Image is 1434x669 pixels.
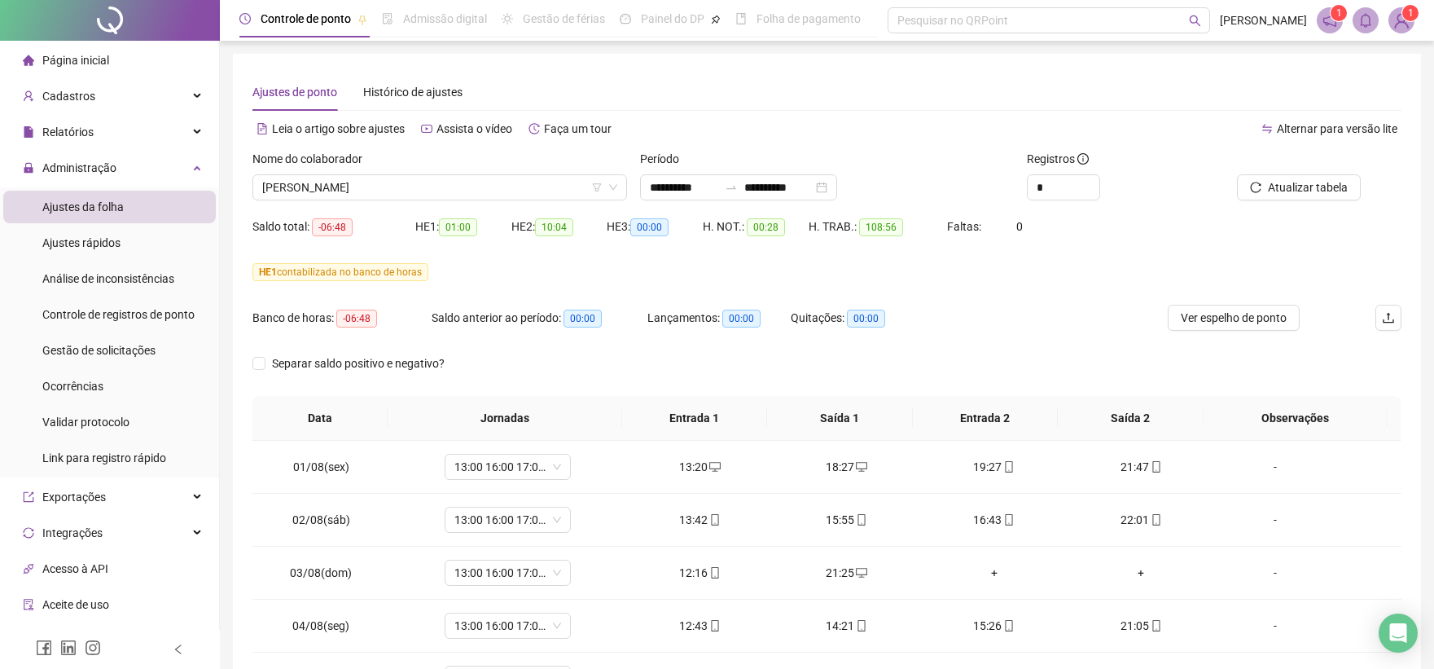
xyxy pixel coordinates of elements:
span: desktop [854,461,867,473]
div: 15:26 [933,617,1055,635]
span: 1 [1336,7,1342,19]
span: Ajustes da folha [42,200,124,213]
span: filter [592,183,602,192]
sup: Atualize o seu contato no menu Meus Dados [1402,5,1419,21]
span: history [528,123,540,134]
span: swap-right [725,181,738,194]
span: 02/08(sáb) [292,513,350,526]
div: Saldo total: [252,218,415,236]
span: pushpin [357,15,367,24]
span: instagram [85,640,101,656]
span: Validar protocolo [42,416,129,429]
span: audit [23,599,34,610]
span: Integrações [42,526,103,539]
span: mobile [1149,620,1162,632]
span: Separar saldo positivo e negativo? [265,354,451,372]
span: mobile [854,514,867,526]
span: 01/08(sex) [293,460,349,473]
span: Relatórios [42,125,94,139]
span: 04/08(seg) [292,619,349,632]
span: desktop [854,567,867,579]
span: export [23,491,34,503]
div: 22:01 [1081,511,1202,529]
th: Observações [1203,396,1388,441]
div: 19:27 [933,458,1055,476]
th: Saída 2 [1058,396,1203,441]
div: Quitações: [791,309,934,328]
span: notification [1322,13,1337,28]
div: Lançamentos: [647,309,791,328]
span: upload [1382,311,1395,324]
div: HE 2: [511,218,607,236]
label: Nome do colaborador [252,150,373,168]
span: Página inicial [42,54,109,67]
div: Saldo anterior ao período: [432,309,647,328]
span: Assista o vídeo [436,122,512,135]
th: Entrada 1 [622,396,767,441]
div: Banco de horas: [252,309,432,328]
span: clock-circle [239,13,251,24]
div: 16:43 [933,511,1055,529]
div: + [1081,564,1202,582]
img: 65304 [1389,8,1414,33]
div: 21:25 [787,564,908,582]
div: 12:16 [639,564,761,582]
th: Entrada 2 [913,396,1058,441]
span: Gestão de férias [523,12,605,25]
div: - [1227,617,1323,635]
span: to [725,181,738,194]
span: down [608,183,618,192]
span: 13:00 16:00 17:00 21:33 [454,508,561,532]
label: Período [640,150,690,168]
span: dashboard [620,13,631,24]
span: [PERSON_NAME] [1220,11,1307,29]
span: 03/08(dom) [290,566,352,579]
span: 00:00 [564,310,602,328]
div: Open Intercom Messenger [1379,614,1418,653]
span: book [735,13,747,24]
span: info-circle [1077,153,1089,165]
span: Aceite de uso [42,598,109,611]
div: - [1227,458,1323,476]
span: Registros [1027,150,1089,168]
button: Ver espelho de ponto [1168,305,1300,331]
span: -06:48 [336,310,377,328]
span: mobile [708,514,721,526]
div: H. NOT.: [703,218,809,236]
span: 108:56 [859,218,903,236]
span: Ajustes rápidos [42,236,121,249]
span: file-text [257,123,268,134]
span: mobile [1002,514,1015,526]
span: 1 [1408,7,1414,19]
span: Atualizar tabela [1268,178,1348,196]
span: Análise de inconsistências [42,272,174,285]
span: file [23,126,34,138]
span: 0 [1016,220,1023,233]
span: Ver espelho de ponto [1181,309,1287,327]
span: swap [1261,123,1273,134]
div: + [933,564,1055,582]
span: Painel do DP [641,12,704,25]
span: linkedin [60,640,77,656]
span: 00:00 [847,310,885,328]
span: reload [1250,182,1261,193]
span: facebook [36,640,52,656]
span: mobile [708,620,721,632]
div: - [1227,564,1323,582]
span: Exportações [42,491,106,504]
div: 13:42 [639,511,761,529]
span: lock [23,162,34,174]
span: 00:28 [747,218,785,236]
div: HE 3: [607,218,703,236]
span: contabilizada no banco de horas [252,263,428,281]
span: bell [1358,13,1373,28]
button: Atualizar tabela [1237,174,1361,200]
span: Cadastros [42,90,95,103]
span: Alternar para versão lite [1277,122,1397,135]
span: mobile [708,567,721,579]
span: Gestão de solicitações [42,344,156,357]
span: file-done [382,13,393,24]
sup: 1 [1331,5,1347,21]
span: -06:48 [312,218,353,236]
div: - [1227,511,1323,529]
